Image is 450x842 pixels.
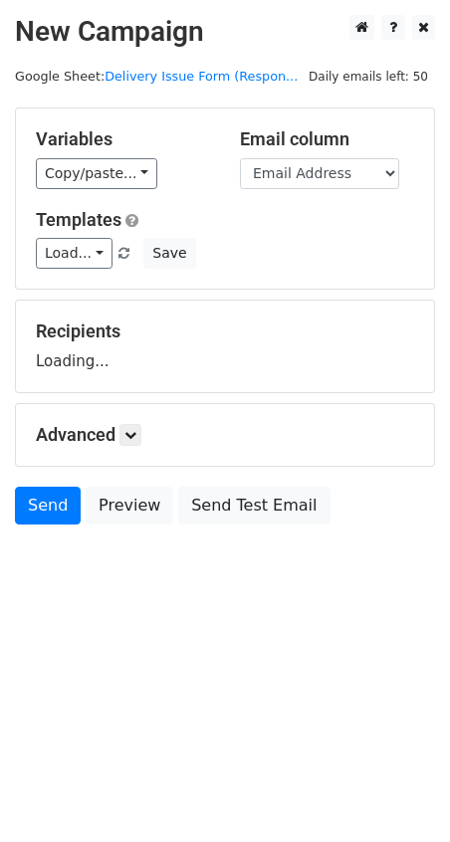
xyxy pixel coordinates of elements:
div: Loading... [36,320,414,372]
a: Send [15,487,81,525]
a: Templates [36,209,121,230]
button: Save [143,238,195,269]
span: Daily emails left: 50 [302,66,435,88]
a: Daily emails left: 50 [302,69,435,84]
h5: Variables [36,128,210,150]
h5: Recipients [36,320,414,342]
h5: Advanced [36,424,414,446]
a: Preview [86,487,173,525]
h2: New Campaign [15,15,435,49]
a: Load... [36,238,112,269]
a: Send Test Email [178,487,330,525]
a: Copy/paste... [36,158,157,189]
h5: Email column [240,128,414,150]
a: Delivery Issue Form (Respon... [105,69,298,84]
small: Google Sheet: [15,69,298,84]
